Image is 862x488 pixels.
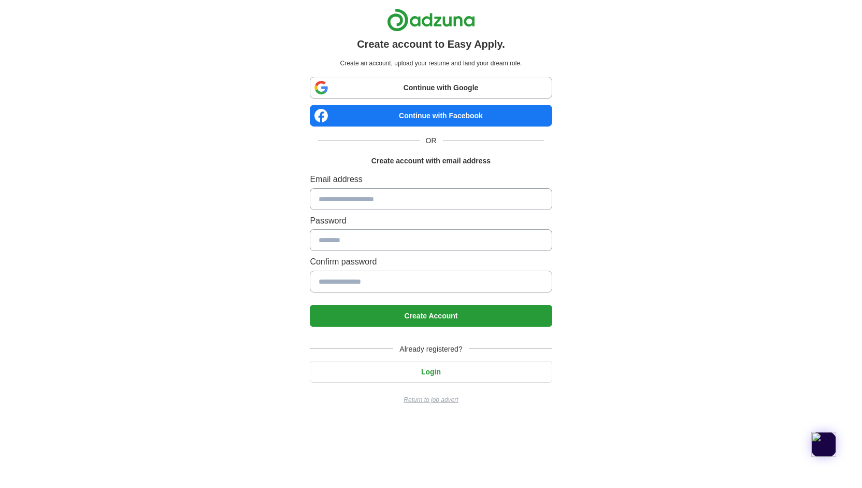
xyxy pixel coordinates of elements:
[420,135,443,146] span: OR
[310,305,552,327] button: Create Account
[310,77,552,99] a: Continue with Google
[387,8,475,32] img: Adzuna logo
[312,59,550,68] p: Create an account, upload your resume and land your dream role.
[310,173,552,186] label: Email address
[310,361,552,383] button: Login
[371,155,491,166] h1: Create account with email address
[310,368,552,376] a: Login
[310,255,552,269] label: Confirm password
[310,395,552,405] a: Return to job advert
[393,343,468,355] span: Already registered?
[357,36,505,52] h1: Create account to Easy Apply.
[811,432,836,457] img: app-logo.png
[310,105,552,127] a: Continue with Facebook
[310,214,552,228] label: Password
